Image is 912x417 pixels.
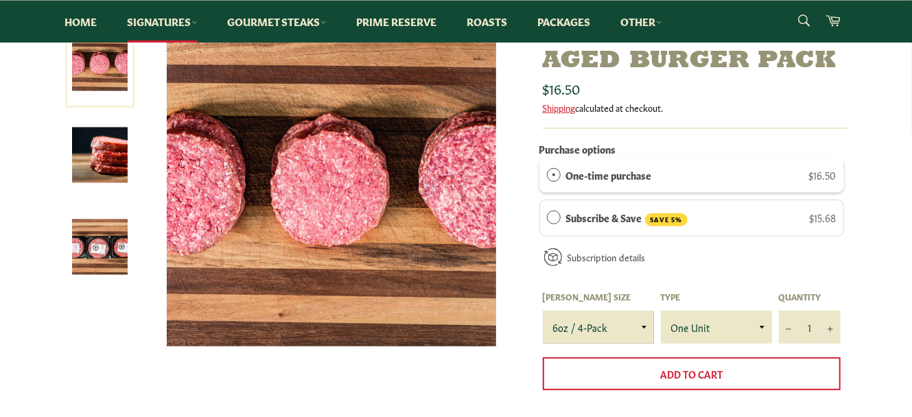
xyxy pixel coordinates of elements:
img: Signature Dry-Aged Burger Pack [72,219,128,274]
a: Subscription details [567,250,645,263]
a: Other [607,1,676,43]
label: Quantity [779,291,841,302]
a: Prime Reserve [343,1,451,43]
img: Signature Dry-Aged Burger Pack [167,17,496,346]
label: Subscribe & Save [565,210,688,226]
a: Packages [524,1,605,43]
a: Shipping [543,101,576,114]
div: calculated at checkout. [543,102,847,114]
button: Reduce item quantity by one [779,311,799,344]
a: Signatures [114,1,211,43]
span: Add to Cart [660,367,723,381]
span: $16.50 [543,78,581,97]
div: Subscribe & Save [547,210,561,225]
label: One-time purchase [565,167,651,182]
a: Roasts [454,1,522,43]
h1: Signature Dry-Aged Burger Pack [543,17,847,76]
a: Home [51,1,111,43]
span: $16.50 [808,168,836,182]
span: SAVE 5% [645,213,688,226]
a: Gourmet Steaks [214,1,340,43]
button: Increase item quantity by one [820,311,841,344]
button: Add to Cart [543,357,841,390]
label: Purchase options [539,142,616,156]
img: Signature Dry-Aged Burger Pack [72,127,128,182]
div: One-time purchase [547,167,561,182]
label: Type [661,291,772,302]
label: [PERSON_NAME] Size [543,291,654,302]
span: $15.68 [809,211,836,224]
